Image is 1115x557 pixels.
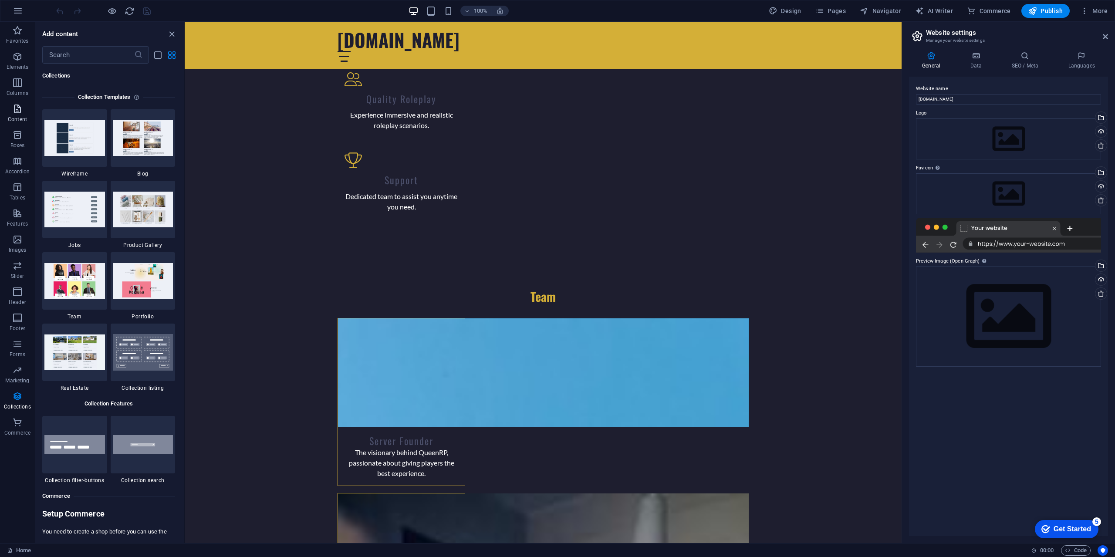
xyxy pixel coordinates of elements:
[44,435,105,455] img: collections-filter.svg
[111,181,176,249] div: Product Gallery
[152,50,163,60] button: list-view
[5,377,29,384] p: Marketing
[7,220,28,227] p: Features
[9,299,26,306] p: Header
[42,477,107,484] span: Collection filter-buttons
[10,142,25,149] p: Boxes
[113,263,173,298] img: portfolio_extension.jpg
[916,163,1101,173] label: Favicon
[963,4,1014,18] button: Commerce
[42,509,175,521] h6: Setup Commerce
[5,168,30,175] p: Accordion
[134,92,143,102] i: Each template - except the Collections listing - comes with a preconfigured design and collection...
[44,263,105,298] img: team_extension.jpg
[926,37,1091,44] h3: Manage your website settings
[42,528,175,551] p: You need to create a shop before you can use the commerce elements for this website. Once the sho...
[113,435,173,455] img: collections-search-bar.svg
[44,120,105,155] img: wireframe_extension.jpg
[42,313,107,320] span: Team
[113,120,173,155] img: blog_extension.jpg
[815,7,846,15] span: Pages
[1080,7,1108,15] span: More
[998,51,1055,70] h4: SEO / Meta
[81,398,137,409] h6: Collection Features
[4,403,30,410] p: Collections
[860,7,901,15] span: Navigator
[1098,545,1108,556] button: Usercentrics
[42,416,107,484] div: Collection filter-buttons
[916,108,1101,118] label: Logo
[7,64,29,71] p: Elements
[111,252,176,320] div: Portfolio
[44,192,105,227] img: jobs_extension.jpg
[42,170,107,177] span: Wireframe
[460,6,491,16] button: 100%
[909,51,957,70] h4: General
[10,325,25,332] p: Footer
[111,477,176,484] span: Collection search
[10,351,25,358] p: Forms
[42,242,107,249] span: Jobs
[916,84,1101,94] label: Website name
[1021,4,1070,18] button: Publish
[107,6,117,16] button: Click here to leave preview mode and continue editing
[125,6,135,16] i: Reload page
[1055,51,1108,70] h4: Languages
[111,242,176,249] span: Product Gallery
[42,491,175,501] h6: Commerce
[926,29,1108,37] h2: Website settings
[1065,545,1087,556] span: Code
[856,4,905,18] button: Navigator
[42,29,78,39] h6: Add content
[915,7,953,15] span: AI Writer
[1046,547,1047,554] span: :
[967,7,1011,15] span: Commerce
[42,46,134,64] input: Search
[111,324,176,392] div: Collection listing
[111,313,176,320] span: Portfolio
[111,170,176,177] span: Blog
[166,29,177,39] button: close panel
[496,7,504,15] i: On resize automatically adjust zoom level to fit chosen device.
[1077,4,1111,18] button: More
[1028,7,1063,15] span: Publish
[111,109,176,177] div: Blog
[916,267,1101,366] div: Select files from the file manager, stock photos, or upload file(s)
[769,7,801,15] span: Design
[42,385,107,392] span: Real Estate
[916,256,1101,267] label: Preview Image (Open Graph)
[113,334,173,371] img: collectionscontainer1.svg
[1040,545,1054,556] span: 00 00
[916,118,1101,159] div: Select files from the file manager, stock photos, or upload file(s)
[765,4,805,18] button: Design
[957,51,998,70] h4: Data
[42,109,107,177] div: Wireframe
[916,173,1101,214] div: Select files from the file manager, stock photos, or upload file(s)
[74,92,134,102] h6: Collection Templates
[765,4,805,18] div: Design (Ctrl+Alt+Y)
[1031,545,1054,556] h6: Session time
[473,6,487,16] h6: 100%
[44,334,105,370] img: real_estate_extension.jpg
[8,116,27,123] p: Content
[11,273,24,280] p: Slider
[7,545,31,556] a: Click to cancel selection. Double-click to open Pages
[42,252,107,320] div: Team
[42,324,107,392] div: Real Estate
[42,181,107,249] div: Jobs
[912,4,956,18] button: AI Writer
[4,429,30,436] p: Commerce
[10,194,25,201] p: Tables
[42,71,175,81] h6: Collections
[9,246,27,253] p: Images
[1061,545,1091,556] button: Code
[64,2,73,10] div: 5
[166,50,177,60] button: grid-view
[124,6,135,16] button: reload
[6,37,28,44] p: Favorites
[111,416,176,484] div: Collection search
[113,192,173,227] img: product_gallery_extension.jpg
[7,4,71,23] div: Get Started 5 items remaining, 0% complete
[26,10,63,17] div: Get Started
[812,4,849,18] button: Pages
